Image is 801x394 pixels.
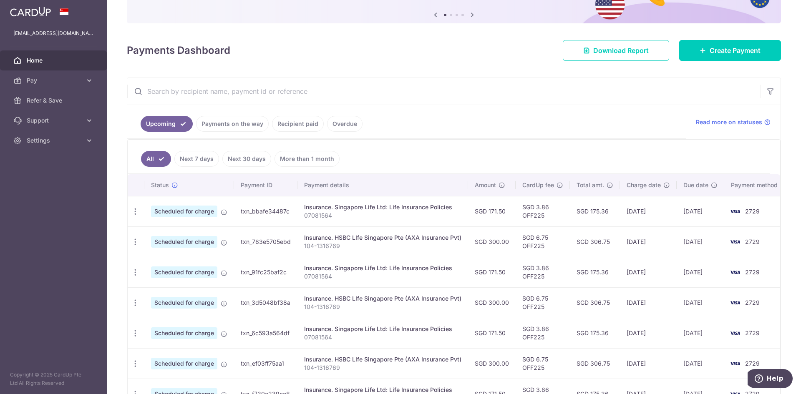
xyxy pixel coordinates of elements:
[724,174,788,196] th: Payment method
[620,257,677,287] td: [DATE]
[127,43,230,58] h4: Payments Dashboard
[304,386,461,394] div: Insurance. Singapore Life Ltd: Life Insurance Policies
[234,174,297,196] th: Payment ID
[151,181,169,189] span: Status
[27,116,82,125] span: Support
[727,267,743,277] img: Bank Card
[327,116,363,132] a: Overdue
[516,318,570,348] td: SGD 3.86 OFF225
[620,287,677,318] td: [DATE]
[304,203,461,211] div: Insurance. Singapore Life Ltd: Life Insurance Policies
[468,257,516,287] td: SGD 171.50
[677,226,724,257] td: [DATE]
[304,294,461,303] div: Insurance. HSBC LIfe Singapore Pte (AXA Insurance Pvt)
[570,348,620,379] td: SGD 306.75
[748,369,793,390] iframe: Opens a widget where you can find more information
[570,196,620,226] td: SGD 175.36
[516,196,570,226] td: SGD 3.86 OFF225
[710,45,761,55] span: Create Payment
[563,40,669,61] a: Download Report
[468,196,516,226] td: SGD 171.50
[304,272,461,281] p: 07081564
[727,328,743,338] img: Bank Card
[297,174,468,196] th: Payment details
[222,151,271,167] a: Next 30 days
[234,348,297,379] td: txn_ef03ff75aa1
[627,181,661,189] span: Charge date
[570,287,620,318] td: SGD 306.75
[151,297,217,309] span: Scheduled for charge
[745,329,760,336] span: 2729
[475,181,496,189] span: Amount
[593,45,649,55] span: Download Report
[468,226,516,257] td: SGD 300.00
[516,287,570,318] td: SGD 6.75 OFF225
[174,151,219,167] a: Next 7 days
[304,364,461,372] p: 104-1316769
[727,298,743,308] img: Bank Card
[620,196,677,226] td: [DATE]
[468,318,516,348] td: SGD 171.50
[679,40,781,61] a: Create Payment
[677,348,724,379] td: [DATE]
[304,355,461,364] div: Insurance. HSBC LIfe Singapore Pte (AXA Insurance Pvt)
[151,358,217,369] span: Scheduled for charge
[516,348,570,379] td: SGD 6.75 OFF225
[304,325,461,333] div: Insurance. Singapore Life Ltd: Life Insurance Policies
[151,236,217,248] span: Scheduled for charge
[570,257,620,287] td: SGD 175.36
[141,151,171,167] a: All
[727,206,743,216] img: Bank Card
[745,208,760,215] span: 2729
[272,116,324,132] a: Recipient paid
[196,116,269,132] a: Payments on the way
[468,287,516,318] td: SGD 300.00
[577,181,604,189] span: Total amt.
[234,318,297,348] td: txn_6c593a564df
[677,318,724,348] td: [DATE]
[27,136,82,145] span: Settings
[151,206,217,217] span: Scheduled for charge
[745,360,760,367] span: 2729
[234,287,297,318] td: txn_3d5048bf38a
[127,78,761,105] input: Search by recipient name, payment id or reference
[151,327,217,339] span: Scheduled for charge
[275,151,340,167] a: More than 1 month
[304,264,461,272] div: Insurance. Singapore Life Ltd: Life Insurance Policies
[570,318,620,348] td: SGD 175.36
[516,226,570,257] td: SGD 6.75 OFF225
[677,196,724,226] td: [DATE]
[13,29,93,38] p: [EMAIL_ADDRESS][DOMAIN_NAME]
[570,226,620,257] td: SGD 306.75
[677,257,724,287] td: [DATE]
[620,318,677,348] td: [DATE]
[516,257,570,287] td: SGD 3.86 OFF225
[620,348,677,379] td: [DATE]
[696,118,771,126] a: Read more on statuses
[27,56,82,65] span: Home
[304,303,461,311] p: 104-1316769
[234,226,297,257] td: txn_783e5705ebd
[27,96,82,105] span: Refer & Save
[745,299,760,306] span: 2729
[696,118,762,126] span: Read more on statuses
[727,359,743,369] img: Bank Card
[304,211,461,220] p: 07081564
[304,242,461,250] p: 104-1316769
[677,287,724,318] td: [DATE]
[234,257,297,287] td: txn_91fc25baf2c
[620,226,677,257] td: [DATE]
[304,233,461,242] div: Insurance. HSBC LIfe Singapore Pte (AXA Insurance Pvt)
[468,348,516,379] td: SGD 300.00
[234,196,297,226] td: txn_bbafe34487c
[304,333,461,341] p: 07081564
[727,237,743,247] img: Bank Card
[683,181,708,189] span: Due date
[27,76,82,85] span: Pay
[745,238,760,245] span: 2729
[522,181,554,189] span: CardUp fee
[745,269,760,276] span: 2729
[151,266,217,278] span: Scheduled for charge
[141,116,193,132] a: Upcoming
